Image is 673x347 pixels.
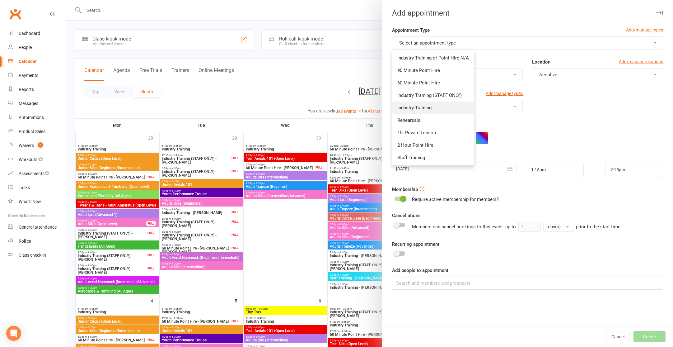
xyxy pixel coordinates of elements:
span: 1hr Private Lesson [397,130,436,135]
a: Add/manage types [486,90,523,97]
a: People [8,40,66,55]
div: Open Intercom Messenger [6,326,21,341]
a: Add/manage locations [619,58,663,65]
a: Roll call [8,234,66,248]
div: Workouts [19,157,37,162]
div: Payments [19,73,38,78]
a: 90 Minute Point Hire [392,64,474,77]
a: Staff Training [392,151,474,164]
button: day(s) [543,222,573,232]
a: Tasks [8,181,66,195]
div: People [19,45,32,50]
a: Industry Training (STAFF ONLY) [392,89,474,102]
label: Location [532,58,550,66]
div: Automations [19,115,44,120]
span: 2 Hour Point Hire [397,142,433,148]
label: Membership [392,186,418,193]
a: Automations [8,111,66,125]
div: up to [505,222,573,232]
div: Roll call [19,239,33,244]
a: 2 Hour Point Hire [392,139,474,151]
label: Add people to appointment [392,267,448,274]
input: Search and members and prospects [392,277,663,290]
span: 60 Minute Point Hire [397,80,440,86]
label: Recurring appointment [392,240,439,248]
a: Class kiosk mode [8,248,66,262]
a: Assessments [8,167,66,181]
div: Calendar [19,59,37,64]
span: Staff Training [397,155,425,160]
span: prior to the start time. [576,224,622,230]
a: Clubworx [7,6,23,22]
a: Industry Training [392,102,474,114]
span: Industry Training [397,105,432,111]
a: Dashboard [8,26,66,40]
a: 1hr Private Lesson [392,126,474,139]
div: – [583,163,605,177]
span: day(s) [548,224,561,230]
button: Aerialize [532,68,663,81]
a: Rehearsals [392,114,474,126]
div: Assessments [19,171,49,176]
a: General attendance kiosk mode [8,220,66,234]
a: 60 Minute Point Hire [392,77,474,89]
div: Add appointment [382,9,673,17]
a: Calendar [8,55,66,69]
span: Industry Training (STAFF ONLY) [397,93,462,98]
div: What's New [19,199,41,204]
div: Require active membership for members? [412,196,499,203]
div: Class check-in [19,253,46,258]
span: 90 Minute Point Hire [397,68,440,73]
a: Payments [8,69,66,83]
button: Select an appointment type [392,36,663,50]
a: Add/manage types [626,26,663,33]
span: 3 [38,142,43,148]
div: Reports [19,87,34,92]
span: Select an appointment type [399,40,456,46]
div: Waivers [19,143,34,148]
div: Members can cancel bookings to this event [412,222,622,232]
button: Cancel [606,331,630,342]
span: Industry Training or Point Hire N/A [397,55,469,61]
div: Product Sales [19,129,45,134]
span: Aerialize [539,72,557,78]
a: Reports [8,83,66,97]
a: Product Sales [8,125,66,139]
div: General attendance [19,225,57,230]
label: Appointment Type [392,26,430,34]
label: Cancellations [392,212,421,219]
a: What's New [8,195,66,209]
a: Industry Training or Point Hire N/A [392,52,474,64]
a: Workouts [8,153,66,167]
a: Waivers 3 [8,139,66,153]
div: Dashboard [19,31,40,36]
span: Rehearsals [397,117,420,123]
div: Tasks [19,185,30,190]
a: Messages [8,97,66,111]
div: Messages [19,101,38,106]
